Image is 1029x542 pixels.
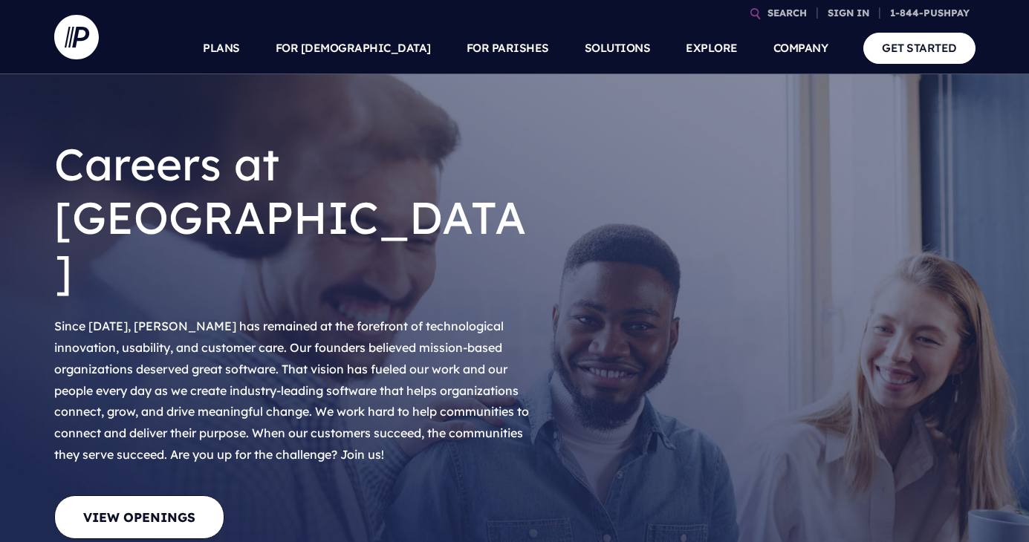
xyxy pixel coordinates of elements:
a: View Openings [54,495,224,539]
span: Since [DATE], [PERSON_NAME] has remained at the forefront of technological innovation, usability,... [54,319,529,462]
a: PLANS [203,22,240,74]
a: GET STARTED [863,33,976,63]
h1: Careers at [GEOGRAPHIC_DATA] [54,125,537,310]
a: FOR PARISHES [467,22,549,74]
a: FOR [DEMOGRAPHIC_DATA] [276,22,431,74]
a: EXPLORE [686,22,738,74]
a: SOLUTIONS [585,22,651,74]
a: COMPANY [773,22,828,74]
